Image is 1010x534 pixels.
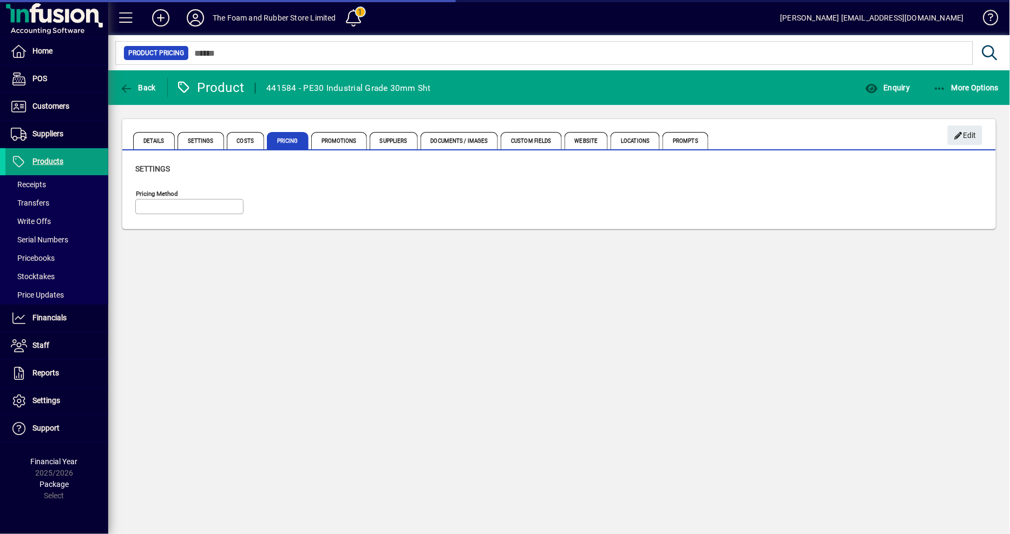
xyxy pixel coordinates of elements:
span: Price Updates [11,291,64,299]
span: Settings [135,164,170,173]
span: Product Pricing [128,48,184,58]
span: Enquiry [865,83,910,92]
a: Price Updates [5,286,108,304]
div: [PERSON_NAME] [EMAIL_ADDRESS][DOMAIN_NAME] [781,9,964,27]
button: Back [117,78,159,97]
app-page-header-button: Back [108,78,168,97]
a: Financials [5,305,108,332]
span: Documents / Images [421,132,499,149]
span: Suppliers [370,132,418,149]
a: Receipts [5,175,108,194]
button: Profile [178,8,213,28]
a: Suppliers [5,121,108,148]
span: Website [565,132,608,149]
span: Support [32,424,60,432]
span: Transfers [11,199,49,207]
span: Edit [954,127,977,144]
span: Financials [32,313,67,322]
span: Products [32,157,63,166]
a: Serial Numbers [5,230,108,249]
span: Prompts [663,132,709,149]
span: Costs [227,132,265,149]
a: Pricebooks [5,249,108,267]
button: Enquiry [862,78,913,97]
span: More Options [933,83,999,92]
a: Customers [5,93,108,120]
button: Add [143,8,178,28]
span: Home [32,47,53,55]
mat-label: Pricing method [136,190,178,197]
span: Custom Fields [501,132,561,149]
span: Details [133,132,175,149]
a: Staff [5,332,108,359]
a: Transfers [5,194,108,212]
span: Customers [32,102,69,110]
span: Pricing [267,132,309,149]
span: Pricebooks [11,254,55,262]
span: Back [120,83,156,92]
button: More Options [930,78,1002,97]
span: Write Offs [11,217,51,226]
button: Edit [948,126,982,145]
a: Reports [5,360,108,387]
a: Stocktakes [5,267,108,286]
div: The Foam and Rubber Store Limited [213,9,336,27]
a: Knowledge Base [975,2,996,37]
span: Package [40,480,69,489]
span: Financial Year [31,457,78,466]
div: 441584 - PE30 Industrial Grade 30mm Sht [266,80,431,97]
span: POS [32,74,47,83]
span: Suppliers [32,129,63,138]
span: Staff [32,341,49,350]
span: Serial Numbers [11,235,68,244]
span: Promotions [311,132,367,149]
span: Settings [32,396,60,405]
a: Support [5,415,108,442]
a: Home [5,38,108,65]
a: Settings [5,387,108,414]
div: Product [176,79,245,96]
a: POS [5,65,108,93]
span: Reports [32,368,59,377]
span: Receipts [11,180,46,189]
span: Stocktakes [11,272,55,281]
span: Locations [611,132,660,149]
a: Write Offs [5,212,108,230]
span: Settings [178,132,224,149]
